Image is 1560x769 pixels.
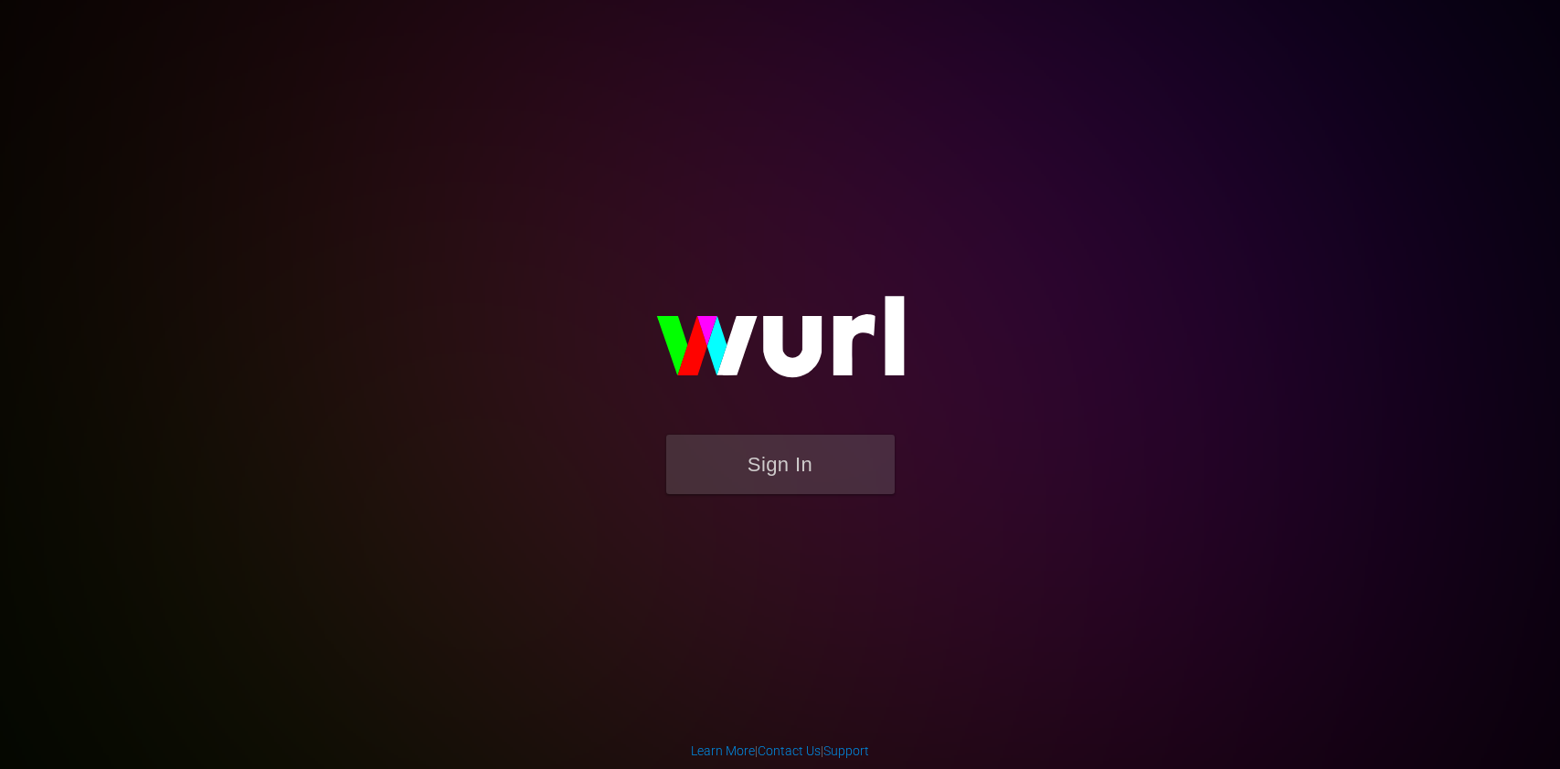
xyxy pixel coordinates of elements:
a: Support [823,743,869,758]
a: Contact Us [758,743,821,758]
div: | | [691,742,869,760]
a: Learn More [691,743,755,758]
button: Sign In [666,435,895,494]
img: wurl-logo-on-black-223613ac3d8ba8fe6dc639794a292ebdb59501304c7dfd60c99c58986ef67473.svg [598,257,963,434]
